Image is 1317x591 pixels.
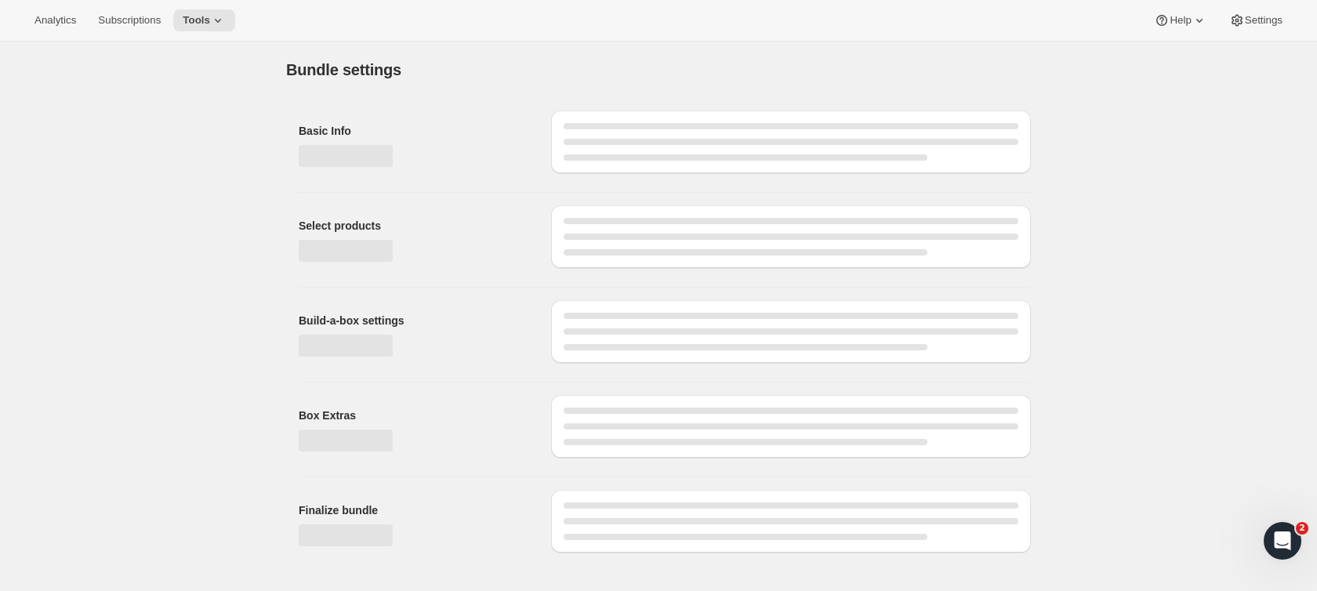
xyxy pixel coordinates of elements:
h2: Box Extras [299,408,526,423]
span: Analytics [34,14,76,27]
div: Page loading [267,42,1050,565]
iframe: Intercom live chat [1264,522,1301,560]
span: Settings [1245,14,1283,27]
button: Help [1145,9,1216,31]
h2: Finalize bundle [299,502,526,518]
h2: Basic Info [299,123,526,139]
button: Subscriptions [89,9,170,31]
span: Tools [183,14,210,27]
h1: Bundle settings [286,60,401,79]
button: Analytics [25,9,85,31]
h2: Select products [299,218,526,234]
button: Settings [1220,9,1292,31]
h2: Build-a-box settings [299,313,526,328]
span: 2 [1296,522,1308,535]
button: Tools [173,9,235,31]
span: Help [1170,14,1191,27]
span: Subscriptions [98,14,161,27]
